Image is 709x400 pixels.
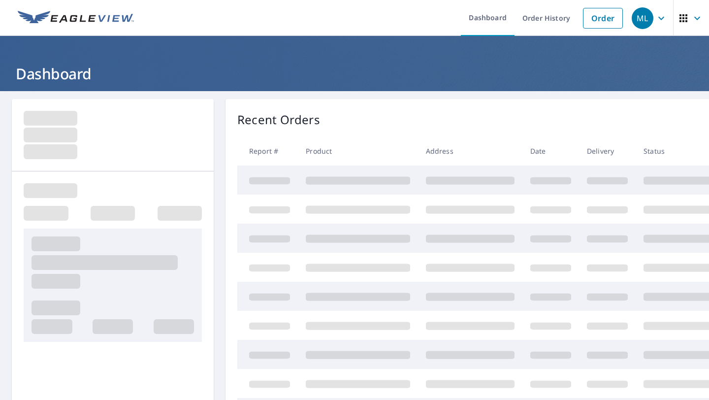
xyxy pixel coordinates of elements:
[583,8,623,29] a: Order
[298,136,418,166] th: Product
[522,136,579,166] th: Date
[12,64,697,84] h1: Dashboard
[237,136,298,166] th: Report #
[18,11,134,26] img: EV Logo
[632,7,653,29] div: ML
[418,136,522,166] th: Address
[579,136,636,166] th: Delivery
[237,111,320,129] p: Recent Orders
